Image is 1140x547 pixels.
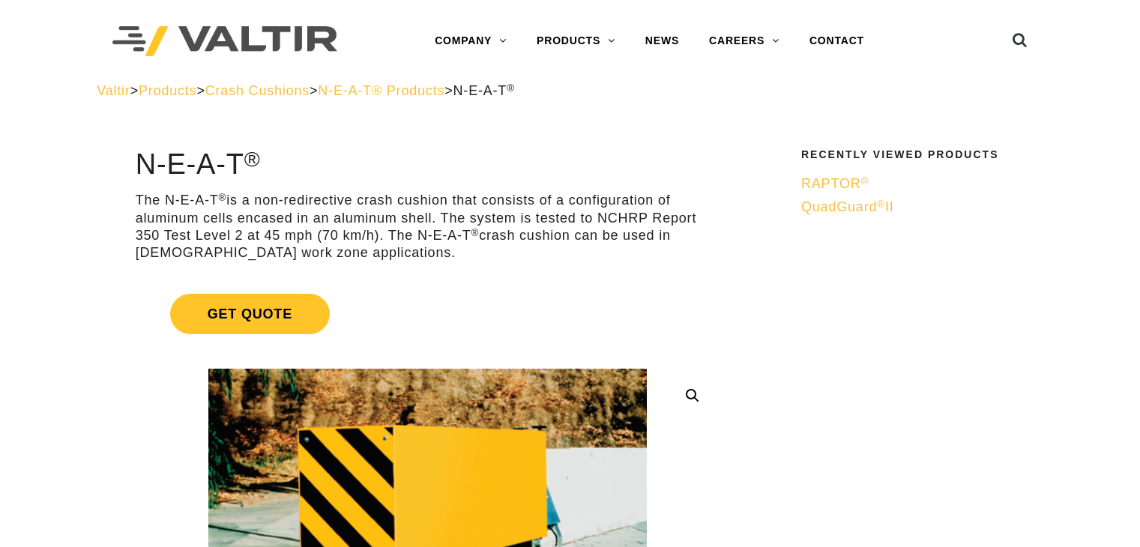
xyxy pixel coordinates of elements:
[801,199,894,214] span: QuadGuard II
[794,26,879,56] a: CONTACT
[801,149,1034,160] h2: Recently Viewed Products
[170,294,330,334] span: Get Quote
[522,26,630,56] a: PRODUCTS
[801,175,1034,193] a: RAPTOR®
[112,26,337,57] img: Valtir
[801,199,1034,216] a: QuadGuard®II
[860,175,869,187] sup: ®
[318,83,444,98] a: N-E-A-T® Products
[630,26,694,56] a: NEWS
[97,82,1043,100] div: > > > >
[139,83,196,98] a: Products
[136,276,720,352] a: Get Quote
[877,199,885,210] sup: ®
[801,176,869,191] span: RAPTOR
[507,82,515,94] sup: ®
[136,192,720,262] p: The N-E-A-T is a non-redirective crash cushion that consists of a configuration of aluminum cells...
[136,149,720,181] h1: N-E-A-T
[244,147,261,171] sup: ®
[219,192,227,203] sup: ®
[471,227,479,238] sup: ®
[453,83,515,98] span: N-E-A-T
[97,83,130,98] a: Valtir
[205,83,310,98] a: Crash Cushions
[420,26,522,56] a: COMPANY
[694,26,794,56] a: CAREERS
